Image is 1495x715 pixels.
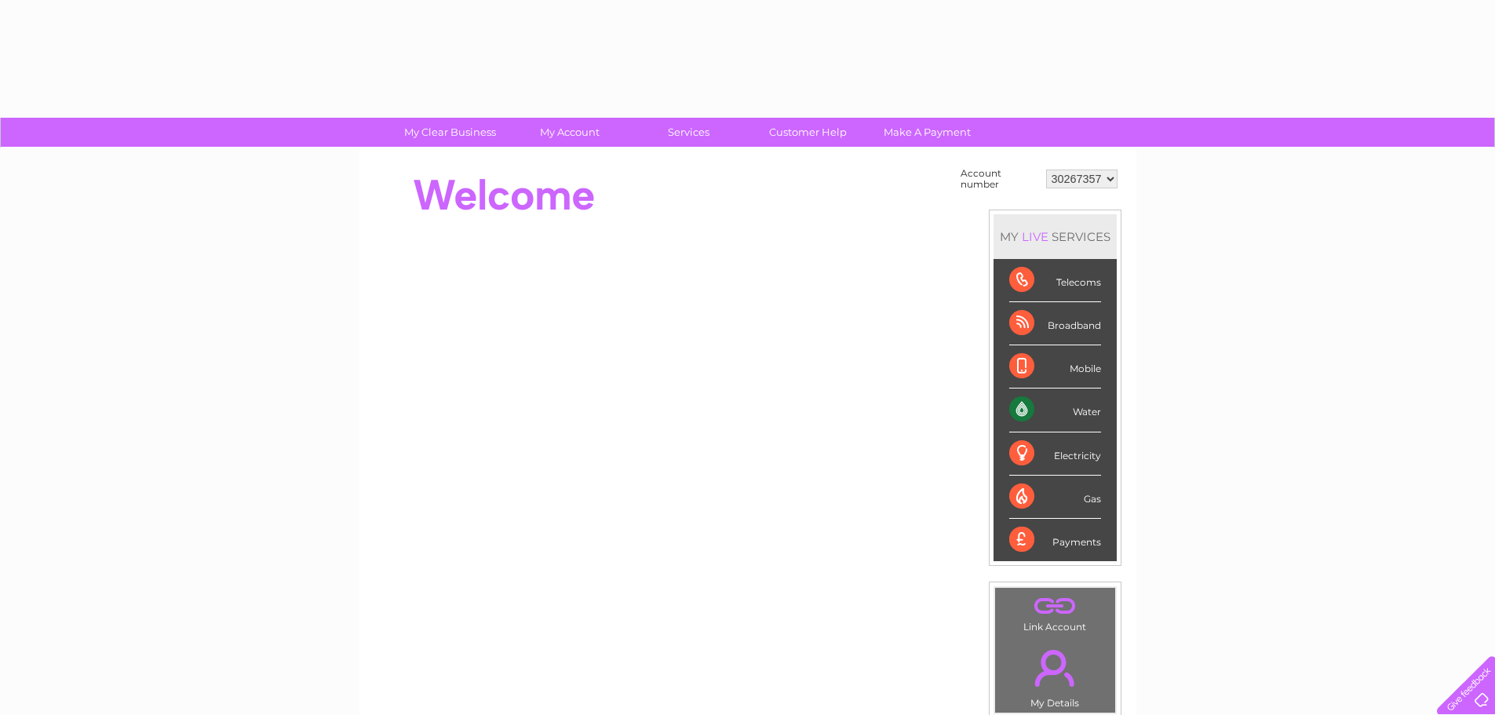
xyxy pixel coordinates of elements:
div: LIVE [1019,229,1052,244]
div: Mobile [1009,345,1101,389]
td: Account number [957,164,1042,194]
div: Payments [1009,519,1101,561]
div: Water [1009,389,1101,432]
div: Telecoms [1009,259,1101,302]
a: . [999,592,1111,619]
a: Make A Payment [862,118,992,147]
a: . [999,640,1111,695]
a: Services [624,118,753,147]
a: My Account [505,118,634,147]
td: Link Account [994,587,1116,637]
div: Gas [1009,476,1101,519]
td: My Details [994,637,1116,713]
div: Electricity [1009,432,1101,476]
a: My Clear Business [385,118,515,147]
div: MY SERVICES [994,214,1117,259]
a: Customer Help [743,118,873,147]
div: Broadband [1009,302,1101,345]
